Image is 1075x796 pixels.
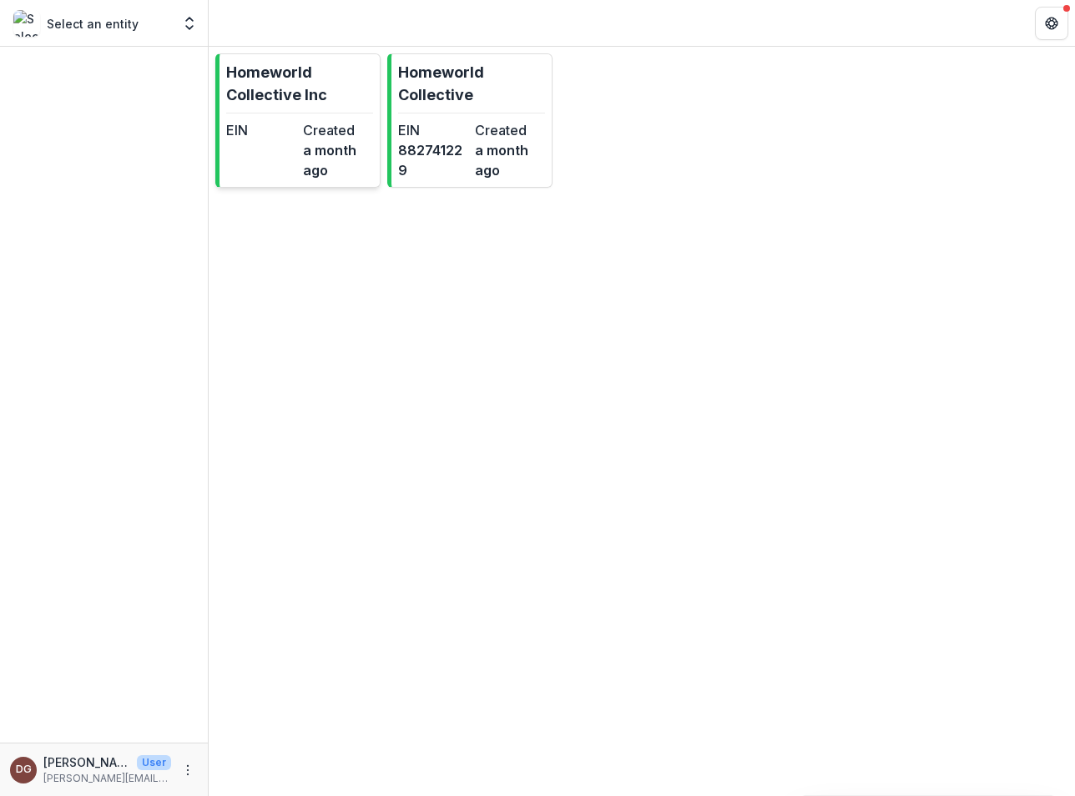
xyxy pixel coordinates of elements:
[398,140,468,180] dd: 882741229
[398,61,545,106] p: Homeworld Collective
[226,61,373,106] p: Homeworld Collective Inc
[215,53,381,188] a: Homeworld Collective IncEINCreateda month ago
[43,753,130,771] p: [PERSON_NAME]
[303,140,373,180] dd: a month ago
[16,764,32,775] div: Daniel Goodwin
[47,15,139,33] p: Select an entity
[178,7,201,40] button: Open entity switcher
[398,120,468,140] dt: EIN
[178,760,198,780] button: More
[226,120,296,140] dt: EIN
[475,120,545,140] dt: Created
[1035,7,1068,40] button: Get Help
[13,10,40,37] img: Select an entity
[475,140,545,180] dd: a month ago
[137,755,171,770] p: User
[43,771,171,786] p: [PERSON_NAME][EMAIL_ADDRESS][DOMAIN_NAME]
[387,53,553,188] a: Homeworld CollectiveEIN882741229Createda month ago
[303,120,373,140] dt: Created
